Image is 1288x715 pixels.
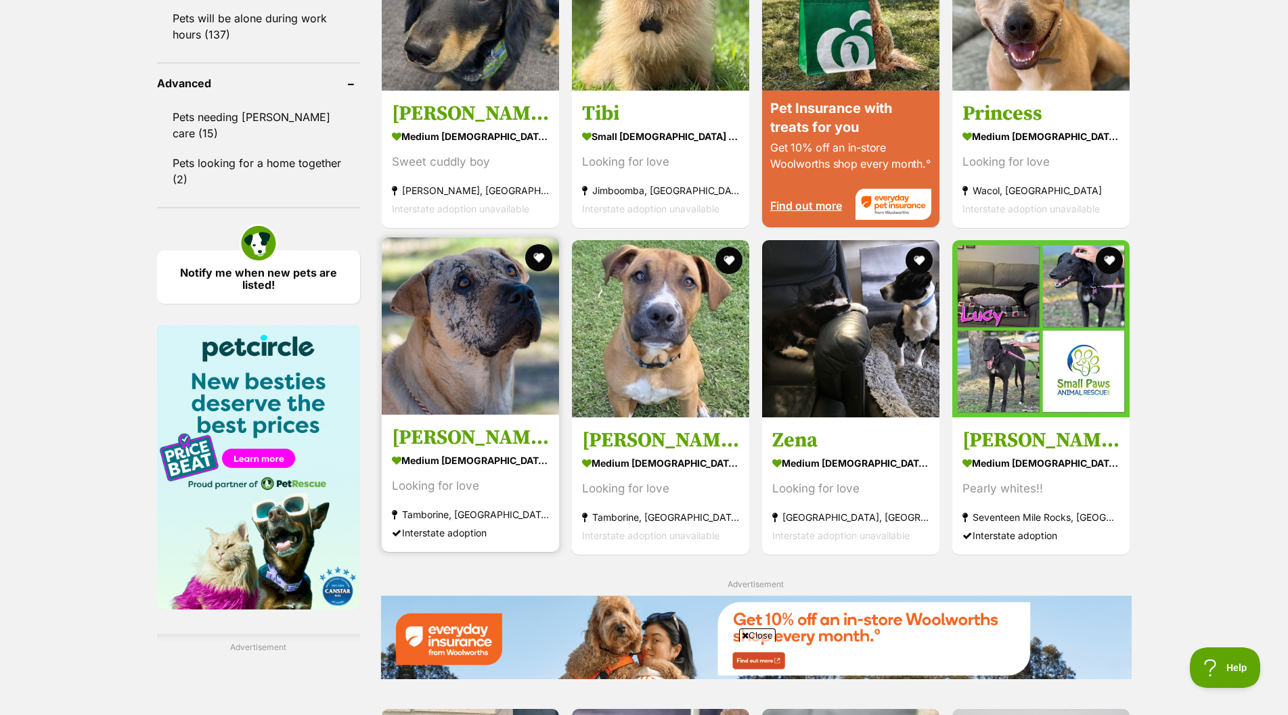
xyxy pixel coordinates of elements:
[572,90,749,227] a: Tibi small [DEMOGRAPHIC_DATA] Dog Looking for love Jimboomba, [GEOGRAPHIC_DATA] Interstate adopti...
[582,126,739,145] strong: small [DEMOGRAPHIC_DATA] Dog
[582,428,739,453] h3: [PERSON_NAME]
[772,428,929,453] h3: Zena
[962,181,1119,199] strong: Wacol, [GEOGRAPHIC_DATA]
[572,417,749,555] a: [PERSON_NAME] medium [DEMOGRAPHIC_DATA] Dog Looking for love Tamborine, [GEOGRAPHIC_DATA] Interst...
[157,149,360,193] a: Pets looking for a home together (2)
[952,417,1130,555] a: [PERSON_NAME] medium [DEMOGRAPHIC_DATA] Dog Pearly whites!! Seventeen Mile Rocks, [GEOGRAPHIC_DAT...
[962,480,1119,498] div: Pearly whites!!
[392,524,549,542] div: Interstate adoption
[582,508,739,526] strong: Tamborine, [GEOGRAPHIC_DATA]
[962,126,1119,145] strong: medium [DEMOGRAPHIC_DATA] Dog
[762,417,939,555] a: Zena medium [DEMOGRAPHIC_DATA] Dog Looking for love [GEOGRAPHIC_DATA], [GEOGRAPHIC_DATA] Intersta...
[157,325,360,609] img: Pet Circle promo banner
[157,77,360,89] header: Advanced
[316,647,973,708] iframe: Advertisement
[380,595,1132,681] a: Everyday Insurance promotional banner
[392,477,549,495] div: Looking for love
[1190,647,1261,688] iframe: Help Scout Beacon - Open
[962,100,1119,126] h3: Princess
[772,530,910,541] span: Interstate adoption unavailable
[962,453,1119,473] strong: medium [DEMOGRAPHIC_DATA] Dog
[392,152,549,170] div: Sweet cuddly boy
[392,425,549,451] h3: [PERSON_NAME]
[952,90,1130,227] a: Princess medium [DEMOGRAPHIC_DATA] Dog Looking for love Wacol, [GEOGRAPHIC_DATA] Interstate adopt...
[962,508,1119,526] strong: Seventeen Mile Rocks, [GEOGRAPHIC_DATA]
[739,628,776,642] span: Close
[952,240,1130,417] img: Lucy - Greyhound Dog
[380,595,1132,678] img: Everyday Insurance promotional banner
[582,181,739,199] strong: Jimboomba, [GEOGRAPHIC_DATA]
[392,451,549,470] strong: medium [DEMOGRAPHIC_DATA] Dog
[392,202,529,214] span: Interstate adoption unavailable
[582,100,739,126] h3: Tibi
[572,240,749,417] img: Tucker - Mastiff Dog
[582,202,719,214] span: Interstate adoption unavailable
[582,480,739,498] div: Looking for love
[962,526,1119,545] div: Interstate adoption
[525,244,552,271] button: favourite
[962,428,1119,453] h3: [PERSON_NAME]
[1096,247,1124,274] button: favourite
[392,505,549,524] strong: Tamborine, [GEOGRAPHIC_DATA]
[157,103,360,147] a: Pets needing [PERSON_NAME] care (15)
[906,247,933,274] button: favourite
[392,100,549,126] h3: [PERSON_NAME]
[382,415,559,552] a: [PERSON_NAME] medium [DEMOGRAPHIC_DATA] Dog Looking for love Tamborine, [GEOGRAPHIC_DATA] Interst...
[582,152,739,170] div: Looking for love
[392,126,549,145] strong: medium [DEMOGRAPHIC_DATA] Dog
[772,453,929,473] strong: medium [DEMOGRAPHIC_DATA] Dog
[962,202,1100,214] span: Interstate adoption unavailable
[582,453,739,473] strong: medium [DEMOGRAPHIC_DATA] Dog
[392,181,549,199] strong: [PERSON_NAME], [GEOGRAPHIC_DATA]
[772,480,929,498] div: Looking for love
[582,530,719,541] span: Interstate adoption unavailable
[715,247,742,274] button: favourite
[382,237,559,415] img: Keisha - Shar Pei Dog
[772,508,929,526] strong: [GEOGRAPHIC_DATA], [GEOGRAPHIC_DATA]
[962,152,1119,170] div: Looking for love
[157,250,360,304] a: Notify me when new pets are listed!
[382,90,559,227] a: [PERSON_NAME] medium [DEMOGRAPHIC_DATA] Dog Sweet cuddly boy [PERSON_NAME], [GEOGRAPHIC_DATA] Int...
[157,4,360,49] a: Pets will be alone during work hours (137)
[728,579,784,589] span: Advertisement
[762,240,939,417] img: Zena - Border Collie Dog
